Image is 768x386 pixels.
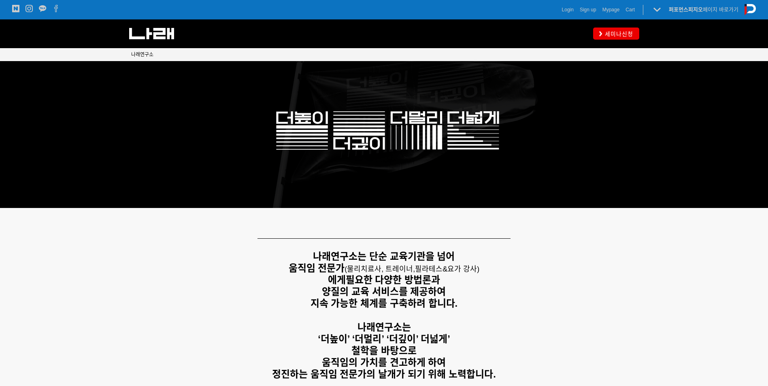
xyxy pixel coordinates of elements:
[580,6,596,14] a: Sign up
[669,6,703,13] strong: 퍼포먼스피지오
[131,52,153,57] span: 나래연구소
[562,6,574,14] a: Login
[322,357,446,368] strong: 움직임의 가치를 견고하게 하여
[131,51,153,59] a: 나래연구소
[313,251,455,262] strong: 나래연구소는 단순 교육기관을 넘어
[357,322,411,333] strong: 나래연구소는
[289,263,345,274] strong: 움직임 전문가
[625,6,635,14] a: Cart
[322,286,446,297] strong: 양질의 교육 서비스를 제공하여
[415,265,479,273] span: 필라테스&요가 강사)
[346,274,440,285] strong: 필요한 다양한 방법론과
[602,6,620,14] a: Mypage
[351,345,417,356] strong: 철학을 바탕으로
[593,28,639,39] a: 세미나신청
[347,265,415,273] span: 물리치료사, 트레이너,
[318,333,450,344] strong: ‘더높이’ ‘더멀리’ ‘더깊이’ 더넓게’
[272,369,496,380] strong: 정진하는 움직임 전문가의 날개가 되기 위해 노력합니다.
[669,6,738,13] a: 퍼포먼스피지오페이지 바로가기
[311,298,457,309] strong: 지속 가능한 체계를 구축하려 합니다.
[328,274,346,285] strong: 에게
[602,30,633,38] span: 세미나신청
[345,265,415,273] span: (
